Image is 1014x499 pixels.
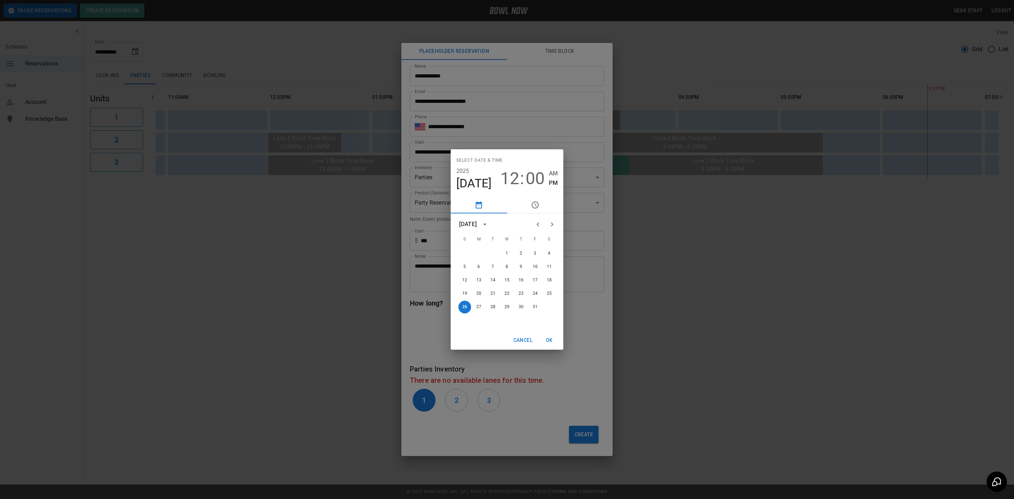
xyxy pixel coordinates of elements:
button: pick date [451,197,507,213]
button: 15 [501,274,513,287]
button: 14 [487,274,499,287]
button: 20 [472,287,485,300]
button: calendar view is open, switch to year view [479,218,491,230]
button: [DATE] [456,176,492,191]
button: 19 [458,287,471,300]
button: 12 [500,169,519,188]
button: 16 [515,274,527,287]
button: 29 [501,301,513,313]
span: Wednesday [501,232,513,247]
button: 6 [472,261,485,273]
span: Saturday [543,232,556,247]
button: 4 [543,247,556,260]
button: 26 [458,301,471,313]
button: 2 [515,247,527,260]
button: pick time [507,197,563,213]
button: 10 [529,261,542,273]
button: 30 [515,301,527,313]
button: 8 [501,261,513,273]
button: 2025 [456,166,469,176]
button: 23 [515,287,527,300]
button: Next month [545,217,559,231]
button: 21 [487,287,499,300]
button: 7 [487,261,499,273]
button: 31 [529,301,542,313]
div: [DATE] [459,220,477,229]
span: Friday [529,232,542,247]
span: : [520,169,524,188]
button: 5 [458,261,471,273]
button: 13 [472,274,485,287]
button: PM [549,178,558,188]
button: 25 [543,287,556,300]
span: Monday [472,232,485,247]
button: OK [538,334,561,347]
button: Previous month [531,217,545,231]
button: 24 [529,287,542,300]
span: Select date & time [456,155,503,166]
span: Tuesday [487,232,499,247]
button: 28 [487,301,499,313]
button: 9 [515,261,527,273]
button: Cancel [511,334,535,347]
button: 27 [472,301,485,313]
span: Thursday [515,232,527,247]
span: Sunday [458,232,471,247]
button: 12 [458,274,471,287]
button: 00 [526,169,545,188]
button: AM [549,169,558,178]
button: 17 [529,274,542,287]
button: 11 [543,261,556,273]
button: 1 [501,247,513,260]
button: 22 [501,287,513,300]
button: 18 [543,274,556,287]
button: 3 [529,247,542,260]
